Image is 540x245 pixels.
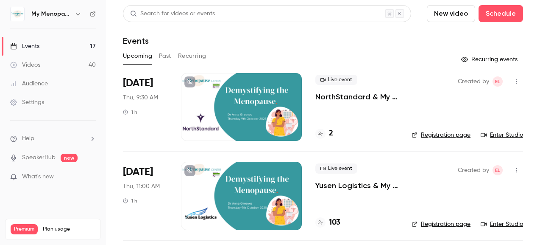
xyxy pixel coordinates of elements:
button: Recurring events [457,53,523,66]
a: 2 [315,128,333,139]
div: Search for videos or events [130,9,215,18]
span: Emma Lambourne [493,165,503,175]
h6: My Menopause Centre [31,10,71,18]
h4: 103 [329,217,340,228]
div: Videos [10,61,40,69]
span: EL [495,165,500,175]
span: Created by [458,76,489,87]
span: [DATE] [123,76,153,90]
a: SpeakerHub [22,153,56,162]
span: [DATE] [123,165,153,179]
span: Premium [11,224,38,234]
img: My Menopause Centre [11,7,24,21]
a: Enter Studio [481,220,523,228]
span: Live event [315,75,357,85]
span: Thu, 9:30 AM [123,93,158,102]
div: 1 h [123,109,137,115]
span: Thu, 11:00 AM [123,182,160,191]
button: New video [427,5,475,22]
button: Schedule [479,5,523,22]
div: Oct 9 Thu, 9:30 AM (Europe/London) [123,73,167,141]
a: Registration page [412,131,470,139]
button: Recurring [178,49,206,63]
h4: 2 [329,128,333,139]
div: Audience [10,79,48,88]
span: EL [495,76,500,87]
span: new [61,154,78,162]
div: Oct 9 Thu, 11:00 AM (Europe/London) [123,162,167,230]
a: Registration page [412,220,470,228]
div: Events [10,42,39,51]
button: Upcoming [123,49,152,63]
iframe: Noticeable Trigger [86,173,96,181]
a: Yusen Logistics & My Menopause Centre, presents "Demystifying the Menopause" [315,180,398,191]
h1: Events [123,36,149,46]
a: NorthStandard & My Menopause Centre presents "Demystifying the Menopause" [315,92,398,102]
span: Emma Lambourne [493,76,503,87]
button: Past [159,49,171,63]
span: Plan usage [43,226,95,233]
span: Help [22,134,34,143]
li: help-dropdown-opener [10,134,96,143]
span: What's new [22,172,54,181]
a: Enter Studio [481,131,523,139]
span: Live event [315,163,357,174]
div: Settings [10,98,44,107]
span: Created by [458,165,489,175]
a: 103 [315,217,340,228]
div: 1 h [123,197,137,204]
